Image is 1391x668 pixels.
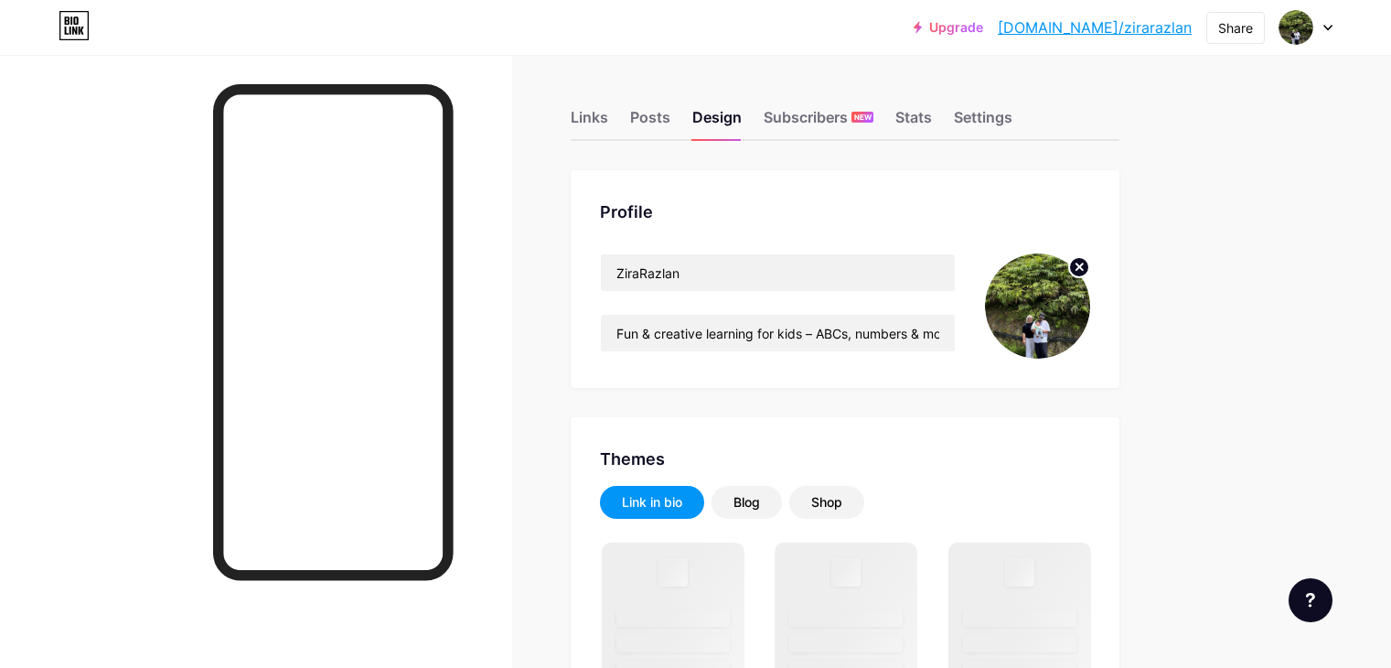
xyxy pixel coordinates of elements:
a: Upgrade [914,20,983,35]
img: zirarazlan [1279,10,1313,45]
div: Settings [954,106,1012,139]
div: Themes [600,447,1090,471]
span: NEW [854,112,872,123]
div: Share [1218,18,1253,38]
div: Design [692,106,742,139]
div: Blog [733,493,760,512]
img: zirarazlan [985,253,1090,359]
div: Shop [811,493,842,512]
div: Profile [600,199,1090,224]
div: Stats [895,106,932,139]
input: Bio [601,315,955,351]
div: Link in bio [622,493,682,512]
input: Name [601,254,955,291]
div: Posts [630,106,670,139]
div: Subscribers [764,106,873,139]
div: Links [571,106,608,139]
a: [DOMAIN_NAME]/zirarazlan [998,16,1192,38]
